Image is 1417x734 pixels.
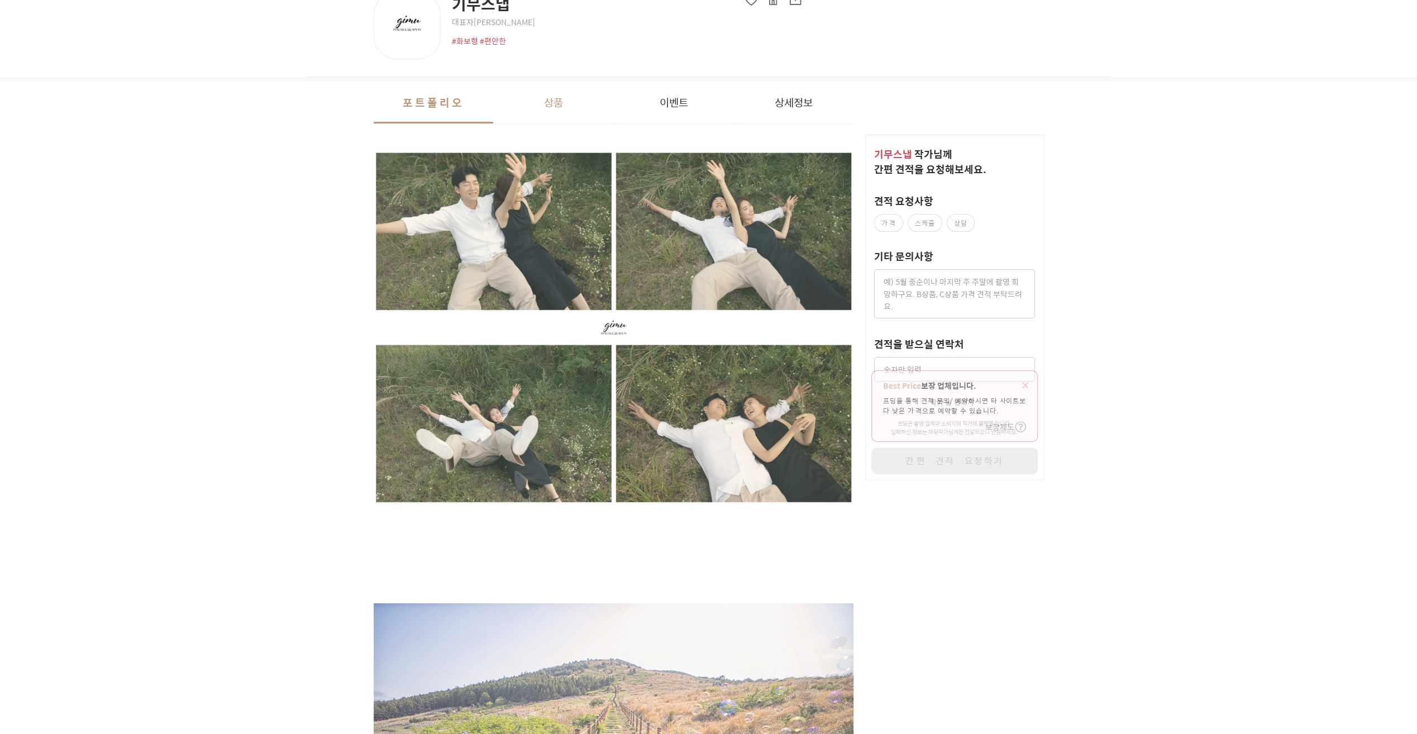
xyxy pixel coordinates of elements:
span: 대표자 [PERSON_NAME] [451,16,802,27]
label: 스케줄 [908,214,942,232]
strong: Best Price [883,379,921,392]
span: 설정 [173,371,186,380]
button: 이벤트 [613,82,733,123]
a: 대화 [74,354,144,382]
p: 프딩을 통해 견적 문의/예약하시면 타 사이트보다 낮은 가격으로 예약할 수 있습니다. [883,395,1026,416]
button: 포트폴리오 [374,82,494,123]
button: 간편 견적 요청하기 [871,447,1038,474]
label: 견적 요청사항 [874,193,933,208]
img: icon-close-red.bbe98f0c.svg [1022,382,1028,388]
span: 보장제도 [985,421,1014,433]
span: 홈 [35,371,42,380]
span: 기무스냅 [874,146,912,161]
span: #화보형 #편안한 [451,35,505,47]
label: 견적을 받으실 연락처 [874,336,964,351]
button: 상품 [493,82,613,123]
span: 대화 [102,371,116,380]
a: 홈 [3,354,74,382]
label: 가격 [874,214,903,232]
a: 설정 [144,354,214,382]
label: 상담 [947,214,975,232]
label: 기타 문의사항 [874,249,933,264]
span: 작가 님께 간편 견적을 요청해보세요. [874,146,986,177]
input: 숫자만 입력 [874,357,1035,382]
img: icon-question.5a88751f.svg [1015,421,1026,432]
p: 보장 업체입니다. [883,380,1026,391]
button: 상세정보 [733,82,853,123]
button: 보장제도 [985,421,1026,432]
